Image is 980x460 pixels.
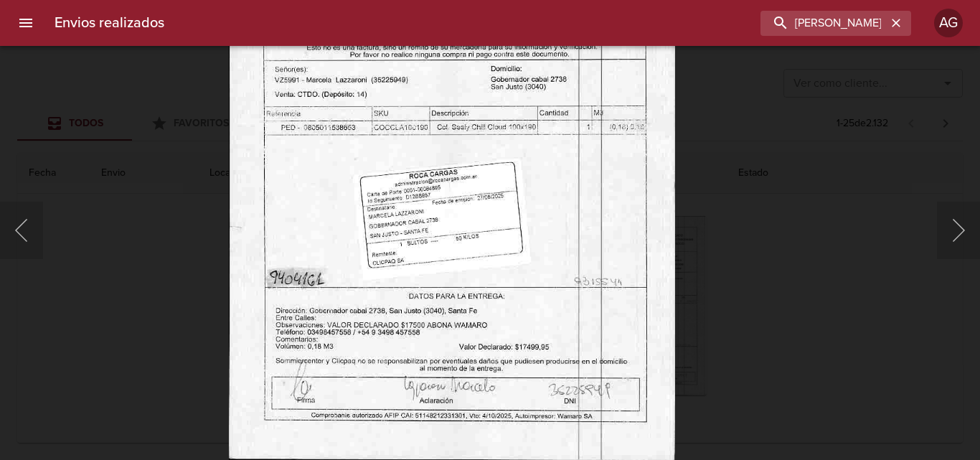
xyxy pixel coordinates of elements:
button: menu [9,6,43,40]
div: Abrir información de usuario [934,9,963,37]
input: buscar [760,11,887,36]
button: Siguiente [937,202,980,259]
div: AG [934,9,963,37]
h6: Envios realizados [55,11,164,34]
